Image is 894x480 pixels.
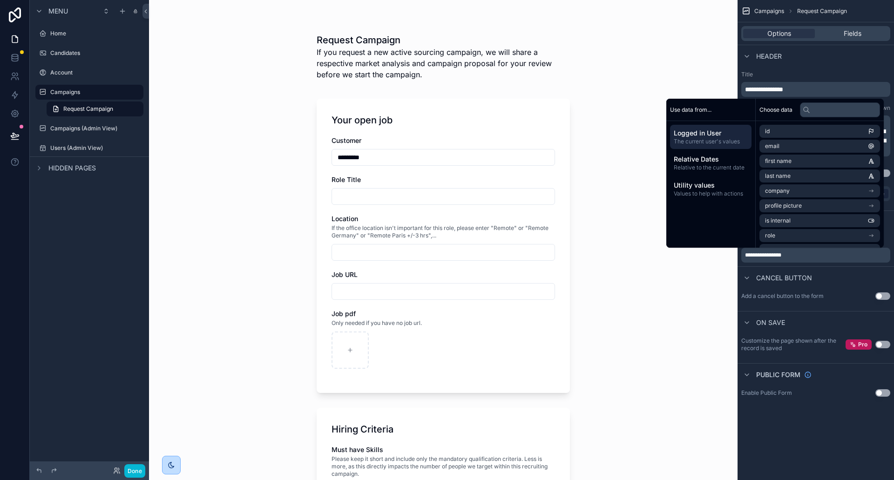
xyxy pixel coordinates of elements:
[332,455,555,478] span: Please keep it short and include only the mandatory qualification criteria. Less is more, as this...
[50,144,142,152] label: Users (Admin View)
[767,29,791,38] span: Options
[63,105,113,113] span: Request Campaign
[756,318,785,327] span: On save
[741,389,792,397] div: Enable Public Form
[741,71,890,78] label: Title
[756,370,800,379] span: Public form
[50,30,142,37] label: Home
[332,446,383,453] span: Must have Skills
[741,248,890,263] div: scrollable content
[332,423,393,436] h1: Hiring Criteria
[332,114,393,127] h1: Your open job
[47,101,143,116] a: Request Campaign
[35,121,143,136] a: Campaigns (Admin View)
[317,47,570,80] p: If you request a new active sourcing campaign, we will share a respective market analysis and cam...
[741,82,890,97] div: scrollable content
[35,26,143,41] a: Home
[332,224,555,239] span: If the office location isn't important for this role, please enter "Remote" or "Remote Germany" o...
[50,88,138,96] label: Campaigns
[332,176,361,183] span: Role Title
[332,310,356,318] span: Job pdf
[674,164,748,171] span: Relative to the current date
[674,138,748,145] span: The current user's values
[674,181,748,190] span: Utility values
[332,270,358,278] span: Job URL
[317,34,570,47] h1: Request Campaign
[756,52,782,61] span: Header
[35,65,143,80] a: Account
[741,292,824,300] label: Add a cancel button to the form
[666,121,755,205] div: scrollable content
[797,7,847,15] span: Request Campaign
[858,341,867,348] span: Pro
[50,125,142,132] label: Campaigns (Admin View)
[35,141,143,155] a: Users (Admin View)
[759,106,792,114] span: Choose data
[48,7,68,16] span: Menu
[756,273,812,283] span: Cancel button
[674,155,748,164] span: Relative Dates
[332,319,422,327] span: Only needed if you have no job url.
[741,337,846,352] label: Customize the page shown after the record is saved
[670,106,711,114] span: Use data from...
[124,464,145,478] button: Done
[50,49,142,57] label: Candidates
[50,69,142,76] label: Account
[332,136,361,144] span: Customer
[754,7,784,15] span: Campaigns
[35,46,143,61] a: Candidates
[48,163,96,173] span: Hidden pages
[674,128,748,138] span: Logged in User
[844,29,861,38] span: Fields
[674,190,748,197] span: Values to help with actions
[332,215,358,223] span: Location
[35,85,143,100] a: Campaigns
